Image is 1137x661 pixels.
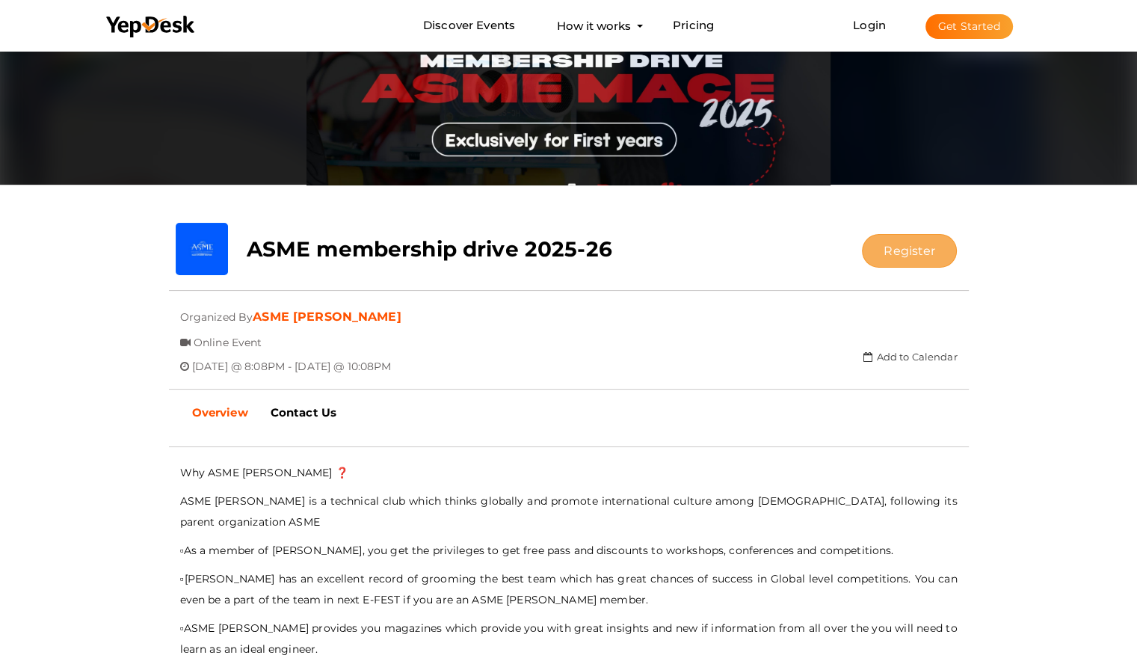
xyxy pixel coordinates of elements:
p: Why ASME [PERSON_NAME] ❓ [180,462,958,483]
button: Register [862,234,957,268]
a: ASME [PERSON_NAME] [253,310,401,324]
button: How it works [552,12,635,40]
p: ▫ASME [PERSON_NAME] provides you magazines which provide you with great insights and new if infor... [180,618,958,660]
p: ▫[PERSON_NAME] has an excellent record of grooming the best team which has great chances of succe... [180,568,958,610]
span: Online Event [194,325,262,349]
b: Contact Us [271,405,336,419]
p: ▫As a member of [PERSON_NAME], you get the privileges to get free pass and discounts to workshops... [180,540,958,561]
span: Organized By [180,299,253,324]
a: Pricing [673,12,714,40]
img: TB03FAF8_small.png [176,223,228,275]
b: ASME membership drive 2025-26 [247,236,612,262]
button: Get Started [925,14,1013,39]
p: ASME [PERSON_NAME] is a technical club which thinks globally and promote international culture am... [180,491,958,532]
b: Overview [192,405,248,419]
a: Login [853,18,886,32]
span: [DATE] @ 8:08PM - [DATE] @ 10:08PM [192,348,392,373]
a: Discover Events [423,12,515,40]
a: Contact Us [259,394,348,431]
a: Add to Calendar [863,351,957,363]
a: Overview [181,394,259,431]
